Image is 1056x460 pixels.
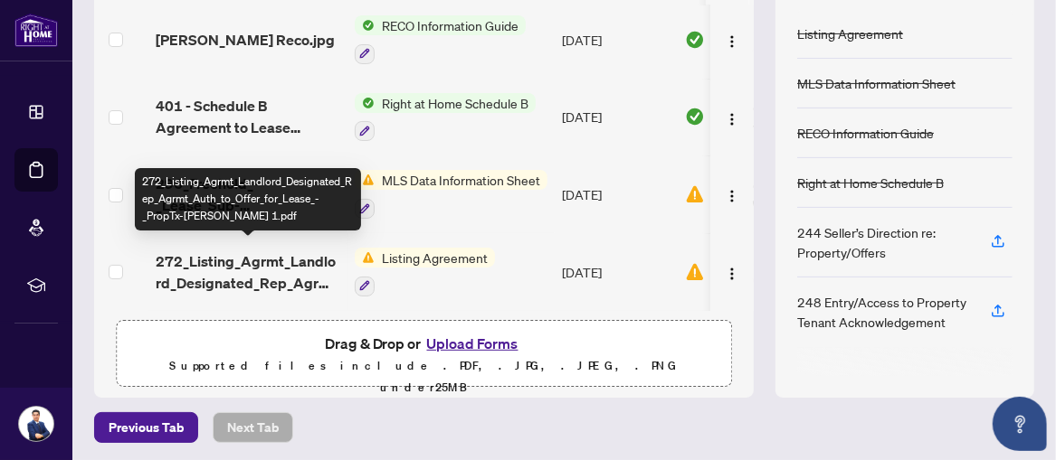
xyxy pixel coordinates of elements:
img: Document Status [685,262,705,282]
button: Logo [718,25,747,54]
div: Listing Agreement [797,23,903,43]
button: Status IconMLS Data Information Sheet [355,170,547,219]
span: 401 - Schedule B Agreement to Lease Residential - Revised [DATE] 1.pdf [156,95,340,138]
div: 272_Listing_Agrmt_Landlord_Designated_Rep_Agrmt_Auth_to_Offer_for_Lease_-_PropTx-[PERSON_NAME] 1.pdf [135,168,361,230]
img: Document Status [685,184,705,204]
img: logo [14,14,58,47]
button: Next Tab [213,412,293,443]
td: [DATE] [555,79,678,156]
img: Logo [725,267,739,281]
button: Logo [718,180,747,209]
img: Status Icon [355,248,375,268]
div: 244 Seller’s Direction re: Property/Offers [797,222,969,262]
div: RECO Information Guide [797,123,934,143]
div: Right at Home Schedule B [797,173,944,192]
span: Listing Agreement [375,248,495,268]
div: 248 Entry/Access to Property Tenant Acknowledgement [797,292,969,332]
td: [DATE] [555,1,678,79]
div: MLS Data Information Sheet [797,73,956,93]
button: Upload Forms [422,332,524,355]
img: Logo [725,112,739,127]
button: Status IconListing Agreement [355,248,495,296]
td: [DATE] [555,233,678,311]
p: Supported files include .PDF, .JPG, .JPEG, .PNG under 25 MB [128,355,720,399]
button: Previous Tab [94,412,198,443]
span: RECO Information Guide [375,15,526,35]
img: Profile Icon [19,407,53,441]
button: Logo [718,102,747,131]
span: Previous Tab [109,413,184,442]
img: Document Status [685,30,705,50]
img: Status Icon [355,15,375,35]
span: Right at Home Schedule B [375,93,536,113]
button: Status IconRight at Home Schedule B [355,93,536,142]
img: Status Icon [355,93,375,113]
td: [DATE] [555,155,678,233]
span: 272_Listing_Agrmt_Landlord_Designated_Rep_Agrmt_Auth_to_Offer_for_Lease_-_PropTx-[PERSON_NAME] 1.pdf [156,250,340,294]
button: Logo [718,258,747,286]
span: MLS Data Information Sheet [375,170,547,190]
img: Status Icon [355,170,375,190]
img: Logo [725,189,739,203]
img: Logo [725,34,739,49]
img: Document Status [685,107,705,127]
button: Status IconRECO Information Guide [355,15,526,64]
span: [PERSON_NAME] Reco.jpg [156,29,335,51]
span: Drag & Drop orUpload FormsSupported files include .PDF, .JPG, .JPEG, .PNG under25MB [117,321,731,409]
span: Drag & Drop or [325,332,524,355]
button: Open asap [993,397,1047,451]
